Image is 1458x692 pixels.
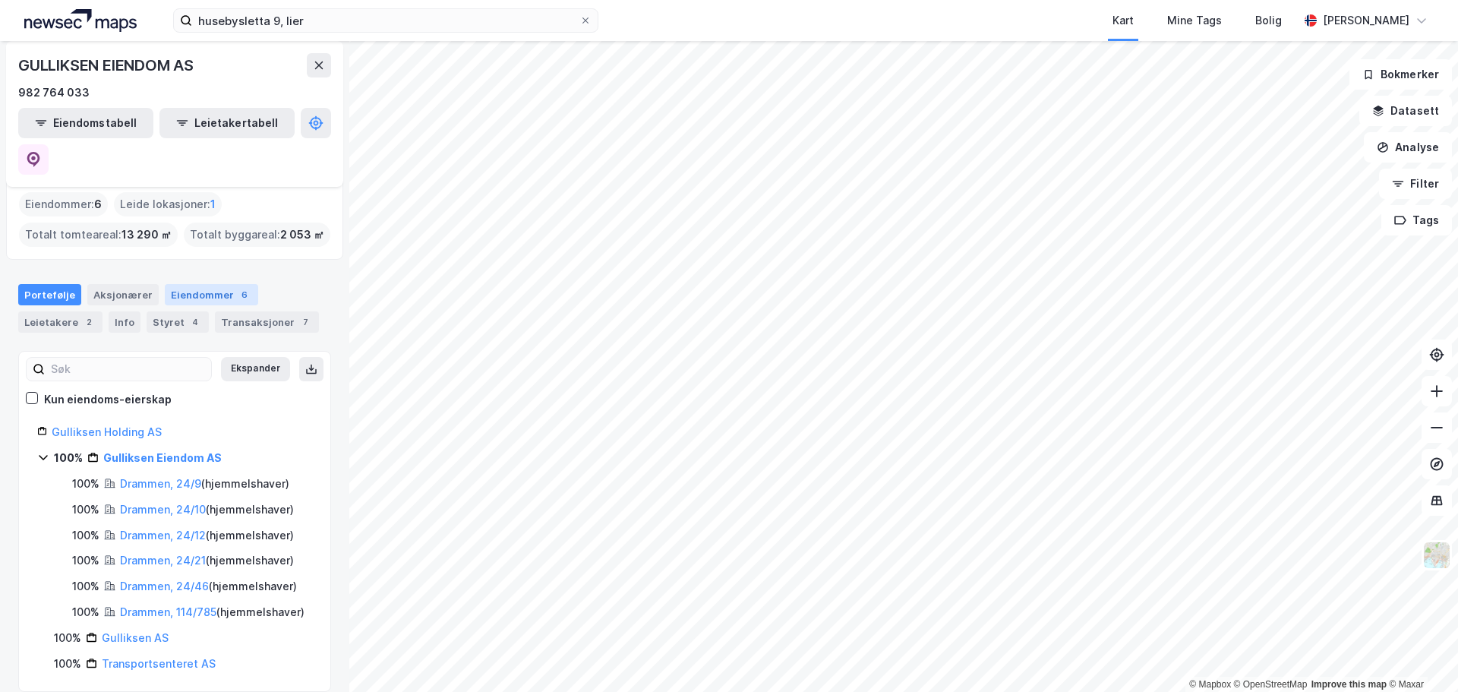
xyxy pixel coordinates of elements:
[159,108,295,138] button: Leietakertabell
[120,526,294,545] div: ( hjemmelshaver )
[72,551,99,570] div: 100%
[52,425,162,438] a: Gulliksen Holding AS
[120,477,201,490] a: Drammen, 24/9
[210,195,216,213] span: 1
[45,358,211,381] input: Søk
[215,311,319,333] div: Transaksjoner
[109,311,140,333] div: Info
[1112,11,1134,30] div: Kart
[18,108,153,138] button: Eiendomstabell
[1422,541,1451,570] img: Z
[1364,132,1452,163] button: Analyse
[44,390,172,409] div: Kun eiendoms-eierskap
[280,226,324,244] span: 2 053 ㎡
[120,605,216,618] a: Drammen, 114/785
[18,311,103,333] div: Leietakere
[87,284,159,305] div: Aksjonærer
[120,551,294,570] div: ( hjemmelshaver )
[1359,96,1452,126] button: Datasett
[120,475,289,493] div: ( hjemmelshaver )
[120,529,206,542] a: Drammen, 24/12
[54,449,83,467] div: 100%
[1189,679,1231,690] a: Mapbox
[1379,169,1452,199] button: Filter
[188,314,203,330] div: 4
[147,311,209,333] div: Styret
[54,629,81,647] div: 100%
[114,192,222,216] div: Leide lokasjoner :
[120,603,305,621] div: ( hjemmelshaver )
[1234,679,1308,690] a: OpenStreetMap
[102,657,216,670] a: Transportsenteret AS
[72,603,99,621] div: 100%
[54,655,81,673] div: 100%
[1382,619,1458,692] div: Kontrollprogram for chat
[18,284,81,305] div: Portefølje
[94,195,102,213] span: 6
[24,9,137,32] img: logo.a4113a55bc3d86da70a041830d287a7e.svg
[1349,59,1452,90] button: Bokmerker
[165,284,258,305] div: Eiendommer
[1255,11,1282,30] div: Bolig
[237,287,252,302] div: 6
[120,577,297,596] div: ( hjemmelshaver )
[120,501,294,519] div: ( hjemmelshaver )
[1381,205,1452,235] button: Tags
[102,631,169,644] a: Gulliksen AS
[298,314,313,330] div: 7
[192,9,579,32] input: Søk på adresse, matrikkel, gårdeiere, leietakere eller personer
[72,501,99,519] div: 100%
[72,577,99,596] div: 100%
[120,554,206,567] a: Drammen, 24/21
[184,223,330,247] div: Totalt byggareal :
[1167,11,1222,30] div: Mine Tags
[81,314,96,330] div: 2
[19,223,178,247] div: Totalt tomteareal :
[120,580,209,592] a: Drammen, 24/46
[221,357,290,381] button: Ekspander
[1311,679,1387,690] a: Improve this map
[103,451,222,464] a: Gulliksen Eiendom AS
[72,475,99,493] div: 100%
[18,84,90,102] div: 982 764 033
[1382,619,1458,692] iframe: Chat Widget
[121,226,172,244] span: 13 290 ㎡
[1323,11,1409,30] div: [PERSON_NAME]
[120,503,206,516] a: Drammen, 24/10
[72,526,99,545] div: 100%
[19,192,108,216] div: Eiendommer :
[18,53,197,77] div: GULLIKSEN EIENDOM AS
